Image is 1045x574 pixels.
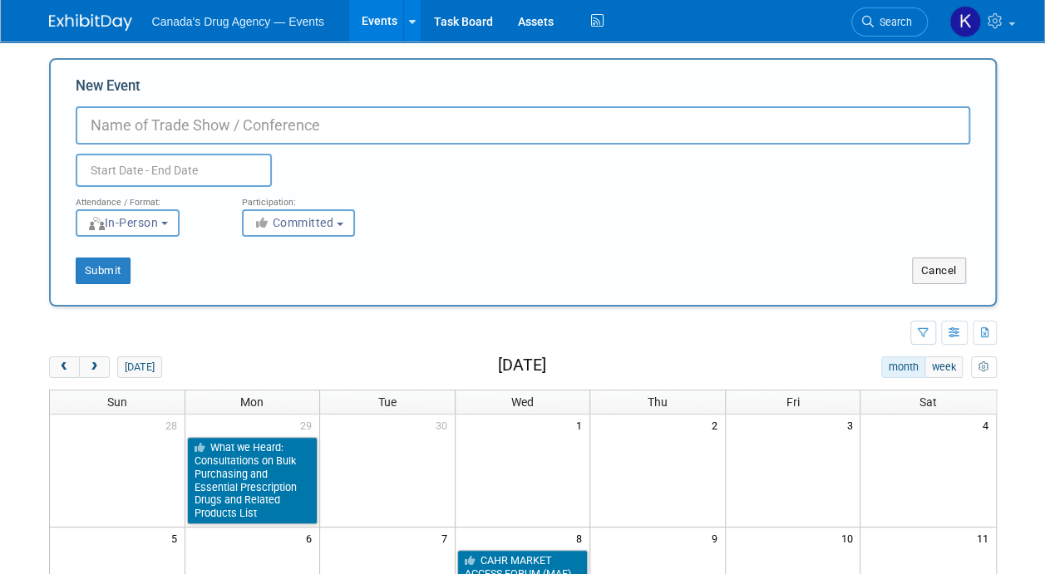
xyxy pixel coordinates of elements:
span: 8 [574,527,589,548]
span: 28 [164,415,185,435]
span: Mon [240,395,264,409]
button: Cancel [912,258,966,284]
div: Participation: [242,187,383,209]
span: Tue [378,395,397,409]
span: 7 [440,527,455,548]
span: 9 [710,527,725,548]
button: month [881,356,925,378]
button: myCustomButton [971,356,996,378]
h2: [DATE] [497,356,545,375]
div: Attendance / Format: [76,187,217,209]
img: ExhibitDay [49,14,132,31]
a: Search [851,7,928,37]
span: Sun [107,395,127,409]
button: [DATE] [117,356,161,378]
span: Fri [786,395,800,409]
img: Kristen Trevisan [949,6,981,37]
span: 5 [170,527,185,548]
a: What we Heard: Consultations on Bulk Purchasing and Essential Prescription Drugs and Related Prod... [187,437,318,523]
span: 29 [298,415,319,435]
span: Thu [648,395,668,409]
span: Search [874,16,912,28]
span: 4 [981,415,996,435]
span: 6 [304,527,319,548]
button: Submit [76,258,131,284]
span: In-Person [87,216,159,229]
span: Wed [511,395,534,409]
input: Start Date - End Date [76,154,272,187]
span: 10 [839,527,860,548]
span: Committed [254,216,334,229]
span: Canada's Drug Agency — Events [152,15,324,28]
span: 11 [975,527,996,548]
input: Name of Trade Show / Conference [76,106,970,145]
label: New Event [76,76,140,102]
span: 30 [434,415,455,435]
button: next [79,356,110,378]
span: 2 [710,415,725,435]
button: prev [49,356,80,378]
span: Sat [919,395,937,409]
span: 3 [845,415,860,435]
button: week [924,356,963,378]
i: Personalize Calendar [978,362,989,373]
button: Committed [242,209,355,237]
span: 1 [574,415,589,435]
button: In-Person [76,209,180,237]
